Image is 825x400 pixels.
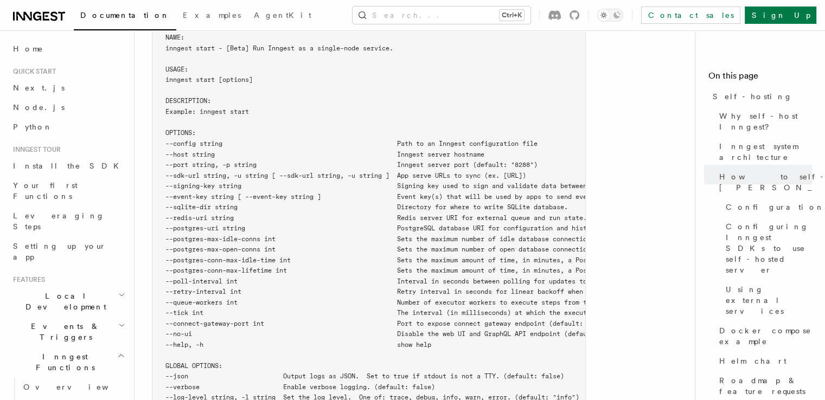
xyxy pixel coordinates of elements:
span: NAME: [165,34,184,41]
a: Python [9,117,127,137]
a: Install the SDK [9,156,127,176]
span: --postgres-uri string PostgreSQL database URI for configuration and history persistence. Defaults... [165,224,758,231]
span: USAGE: [165,66,188,73]
span: --queue-workers int Number of executor workers to execute steps from the queue (default: 100) [165,298,674,306]
button: Events & Triggers [9,317,127,347]
a: Configuration [721,197,812,217]
span: --no-ui Disable the web UI and GraphQL API endpoint (default: false) [165,330,625,337]
span: Leveraging Steps [13,211,105,231]
span: --event-key string [ --event-key string ] Event key(s) that will be used by apps to send events t... [165,192,655,200]
a: Overview [19,377,127,397]
span: --postgres-max-idle-conns int Sets the maximum number of idle database connections in the Postgre... [165,235,781,242]
a: Docker compose example [715,321,812,351]
a: Self-hosting [708,87,812,106]
span: --postgres-max-open-conns int Sets the maximum number of open database connections allowed in the... [165,245,815,253]
span: OPTIONS: [165,129,196,137]
span: Home [13,43,43,54]
span: Inngest tour [9,145,61,154]
span: --retry-interval int Retry interval in seconds for linear backoff when retrying functions - must ... [165,287,784,295]
span: --help, -h show help [165,340,431,348]
span: Overview [23,383,135,391]
span: Configuration [726,202,824,212]
span: --postgres-conn-max-idle-time int Sets the maximum amount of time, in minutes, a PostgreSQL conne... [165,256,754,263]
kbd: Ctrl+K [500,10,524,21]
a: Next.js [9,78,127,98]
span: --port string, -p string Inngest server port (default: "8288") [165,160,538,168]
span: Inngest system architecture [719,141,812,163]
span: Inngest Functions [9,351,117,373]
span: --verbose Enable verbose logging. (default: false) [165,383,435,390]
a: Setting up your app [9,236,127,267]
a: How to self-host [PERSON_NAME] [715,167,812,197]
a: Home [9,39,127,59]
span: Quick start [9,67,56,76]
span: --poll-interval int Interval in seconds between polling for updates to apps (default: 0) [165,277,655,285]
h4: On this page [708,69,812,87]
a: Leveraging Steps [9,206,127,236]
button: Inngest Functions [9,347,127,377]
span: --json Output logs as JSON. Set to true if stdout is not a TTY. (default: false) [165,372,564,379]
button: Toggle dark mode [597,9,623,22]
span: Docker compose example [719,325,812,347]
a: Helm chart [715,351,812,371]
span: Helm chart [719,356,786,366]
span: --tick int The interval (in milliseconds) at which the executor polls the queue (default: 150) [165,308,712,316]
a: Contact sales [641,7,740,24]
span: DESCRIPTION: [165,97,211,105]
span: Events & Triggers [9,321,118,343]
span: GLOBAL OPTIONS: [165,362,222,369]
span: inngest start [options] [165,76,253,83]
span: --config string Path to an Inngest configuration file [165,139,538,147]
span: AgentKit [254,11,311,20]
span: Self-hosting [713,91,792,102]
span: Install the SDK [13,162,125,170]
span: Example: inngest start [165,108,249,115]
button: Local Development [9,286,127,317]
span: Your first Functions [13,181,78,201]
span: Setting up your app [13,242,106,261]
a: Your first Functions [9,176,127,206]
span: Using external services [726,284,812,317]
span: --signing-key string Signing key used to sign and validate data between the server and apps. [165,182,667,189]
span: Why self-host Inngest? [719,111,812,132]
a: Sign Up [745,7,816,24]
a: Inngest system architecture [715,137,812,167]
span: Configuring Inngest SDKs to use self-hosted server [726,221,812,275]
a: Configuring Inngest SDKs to use self-hosted server [721,217,812,280]
a: Node.js [9,98,127,117]
span: Local Development [9,291,118,312]
span: inngest start - [Beta] Run Inngest as a single-node service. [165,44,393,52]
span: Next.js [13,83,65,92]
span: --host string Inngest server hostname [165,150,484,158]
a: AgentKit [247,3,318,29]
a: Examples [176,3,247,29]
span: Documentation [80,11,170,20]
a: Why self-host Inngest? [715,106,812,137]
span: --sdk-url string, -u string [ --sdk-url string, -u string ] App serve URLs to sync (ex. [URL]) [165,171,526,179]
span: --sqlite-dir string Directory for where to write SQLite database. [165,203,568,210]
span: --connect-gateway-port int Port to expose connect gateway endpoint (default: 8289) [165,319,606,327]
a: Documentation [74,3,176,30]
button: Search...Ctrl+K [353,7,530,24]
span: Features [9,275,45,284]
span: --postgres-conn-max-lifetime int Sets the maximum amount of time, in minutes, a PostgreSQL connec... [165,266,765,274]
span: Node.js [13,103,65,112]
span: Examples [183,11,241,20]
span: Python [13,122,53,131]
a: Using external services [721,280,812,321]
span: Roadmap & feature requests [719,375,812,397]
